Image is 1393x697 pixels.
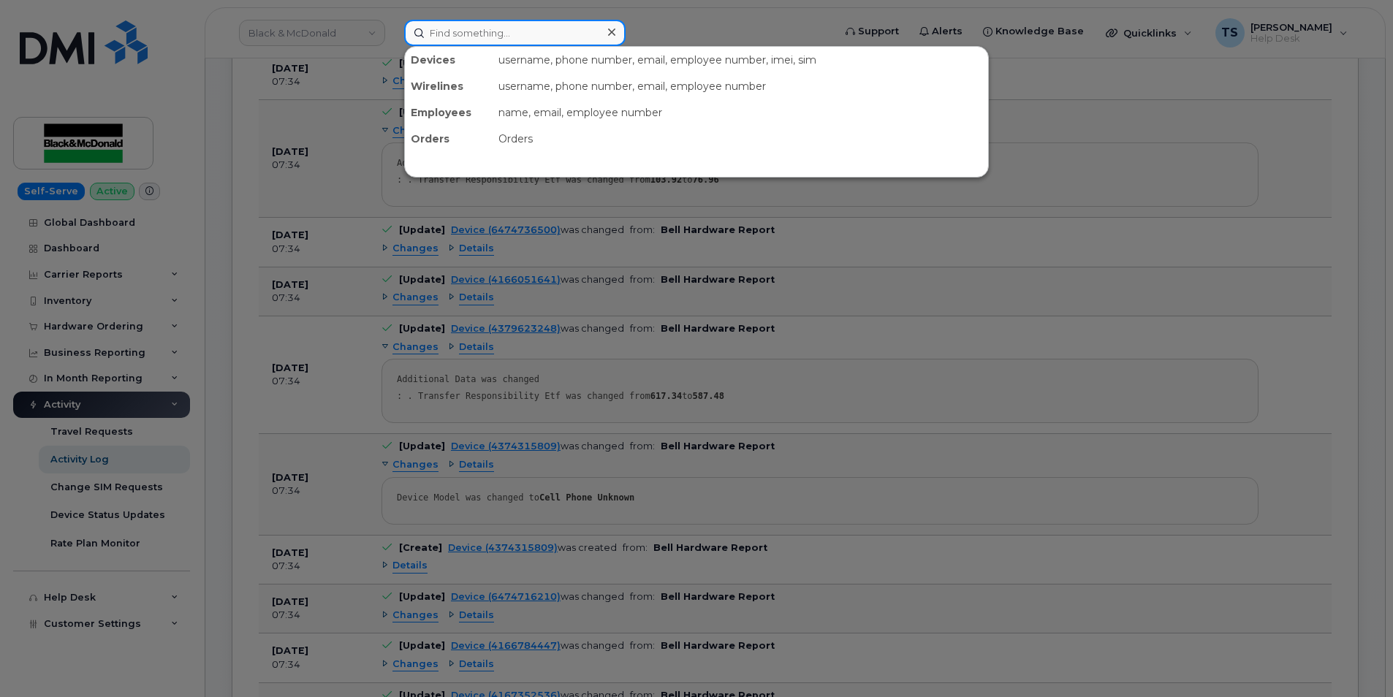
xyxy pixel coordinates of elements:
[404,20,626,46] input: Find something...
[405,47,493,73] div: Devices
[493,126,988,152] div: Orders
[405,126,493,152] div: Orders
[493,73,988,99] div: username, phone number, email, employee number
[493,47,988,73] div: username, phone number, email, employee number, imei, sim
[493,99,988,126] div: name, email, employee number
[405,73,493,99] div: Wirelines
[405,99,493,126] div: Employees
